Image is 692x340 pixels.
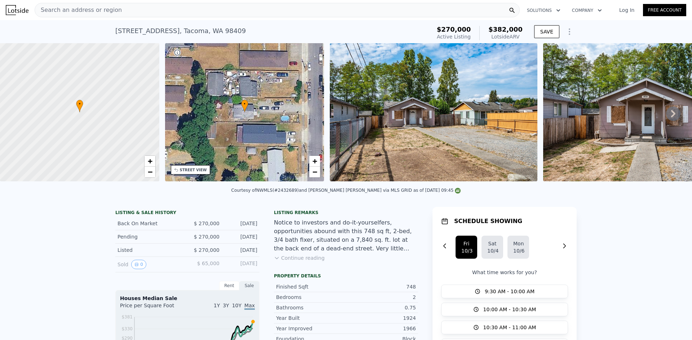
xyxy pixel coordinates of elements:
[611,6,643,14] a: Log In
[194,221,219,226] span: $ 270,000
[225,260,257,269] div: [DATE]
[6,5,28,15] img: Lotside
[276,314,346,322] div: Year Built
[274,210,418,216] div: Listing remarks
[241,100,248,112] div: •
[145,167,155,177] a: Zoom out
[312,167,317,176] span: −
[194,234,219,240] span: $ 270,000
[461,240,471,247] div: Fri
[441,285,568,298] button: 9:30 AM - 10:00 AM
[120,295,255,302] div: Houses Median Sale
[232,303,241,308] span: 10Y
[454,217,522,226] h1: SCHEDULE SHOWING
[214,303,220,308] span: 1Y
[117,260,182,269] div: Sold
[223,303,229,308] span: 3Y
[35,6,122,14] span: Search an address or region
[274,254,325,262] button: Continue reading
[244,303,255,310] span: Max
[487,247,497,254] div: 10/4
[225,220,257,227] div: [DATE]
[115,26,246,36] div: [STREET_ADDRESS] , Tacoma , WA 98409
[513,247,523,254] div: 10/6
[309,167,320,177] a: Zoom out
[194,247,219,253] span: $ 270,000
[241,101,248,107] span: •
[121,326,133,331] tspan: $330
[219,281,239,290] div: Rent
[346,325,416,332] div: 1966
[461,247,471,254] div: 10/3
[456,236,477,259] button: Fri10/3
[330,43,537,181] img: Sale: 169662140 Parcel: 100511533
[488,26,523,33] span: $382,000
[488,33,523,40] div: Lotside ARV
[487,240,497,247] div: Sat
[312,157,317,166] span: +
[239,281,259,290] div: Sale
[513,240,523,247] div: Mon
[441,303,568,316] button: 10:00 AM - 10:30 AM
[121,314,133,319] tspan: $381
[180,167,207,173] div: STREET VIEW
[455,188,461,194] img: NWMLS Logo
[482,236,503,259] button: Sat10/4
[441,269,568,276] p: What time works for you?
[485,288,534,295] span: 9:30 AM - 10:00 AM
[76,101,83,107] span: •
[643,4,686,16] a: Free Account
[117,220,182,227] div: Back On Market
[274,273,418,279] div: Property details
[346,304,416,311] div: 0.75
[521,4,566,17] button: Solutions
[276,325,346,332] div: Year Improved
[197,260,219,266] span: $ 65,000
[276,283,346,290] div: Finished Sqft
[309,156,320,167] a: Zoom in
[225,233,257,240] div: [DATE]
[483,306,536,313] span: 10:00 AM - 10:30 AM
[115,210,259,217] div: LISTING & SALE HISTORY
[566,4,608,17] button: Company
[117,246,182,254] div: Listed
[507,236,529,259] button: Mon10/6
[76,100,83,112] div: •
[562,24,577,39] button: Show Options
[274,218,418,253] div: Notice to investors and do-it-yourselfers, opportunities abound with this 748 sq ft, 2-bed, 3/4 b...
[441,321,568,334] button: 10:30 AM - 11:00 AM
[346,283,416,290] div: 748
[231,188,461,193] div: Courtesy of NWMLS (#2432689) and [PERSON_NAME] [PERSON_NAME] via MLS GRID as of [DATE] 09:45
[483,324,536,331] span: 10:30 AM - 11:00 AM
[147,157,152,166] span: +
[145,156,155,167] a: Zoom in
[437,34,471,40] span: Active Listing
[117,233,182,240] div: Pending
[534,25,559,38] button: SAVE
[346,314,416,322] div: 1924
[120,302,187,313] div: Price per Square Foot
[276,304,346,311] div: Bathrooms
[131,260,146,269] button: View historical data
[346,294,416,301] div: 2
[437,26,471,33] span: $270,000
[225,246,257,254] div: [DATE]
[276,294,346,301] div: Bedrooms
[147,167,152,176] span: −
